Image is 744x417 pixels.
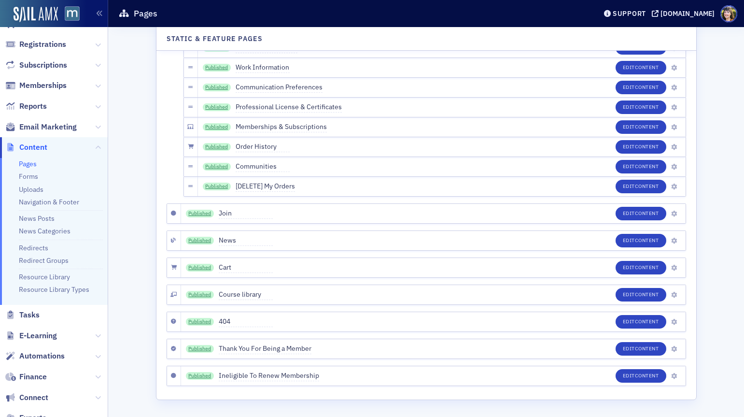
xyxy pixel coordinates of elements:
[186,264,214,272] a: Published
[635,291,659,298] span: Content
[616,120,666,134] button: EditContent
[635,183,659,189] span: Content
[186,372,214,380] a: Published
[5,351,65,361] a: Automations
[19,372,47,382] span: Finance
[19,351,65,361] span: Automations
[616,234,666,247] button: EditContent
[186,237,214,244] a: Published
[219,344,311,354] span: Thank You For Being a Member
[186,318,214,326] a: Published
[616,180,666,193] button: EditContent
[635,84,659,90] span: Content
[19,331,57,341] span: E-Learning
[236,122,327,132] span: Memberships & Subscriptions
[616,61,666,74] button: EditContent
[5,331,57,341] a: E-Learning
[635,345,659,352] span: Content
[236,62,290,73] span: Work Information
[616,207,666,220] button: EditContent
[19,60,67,71] span: Subscriptions
[616,342,666,356] button: EditContent
[19,80,67,91] span: Memberships
[635,64,659,71] span: Content
[219,235,273,246] span: News
[635,237,659,244] span: Content
[219,208,273,219] span: Join
[19,101,47,112] span: Reports
[5,372,47,382] a: Finance
[203,103,231,111] a: Published
[203,123,231,131] a: Published
[19,198,79,206] a: Navigation & Footer
[19,285,89,294] a: Resource Library Types
[616,101,666,114] button: EditContent
[616,369,666,383] button: EditContent
[203,163,231,171] a: Published
[19,39,66,50] span: Registrations
[14,7,58,22] img: SailAMX
[65,6,80,21] img: SailAMX
[19,273,70,281] a: Resource Library
[186,291,214,299] a: Published
[635,163,659,170] span: Content
[219,316,273,327] span: 404
[635,372,659,379] span: Content
[5,122,77,132] a: Email Marketing
[635,143,659,150] span: Content
[186,345,214,353] a: Published
[203,84,231,91] a: Published
[616,81,666,94] button: EditContent
[652,10,718,17] button: [DOMAIN_NAME]
[167,34,263,44] h4: Static & Feature Pages
[203,143,231,151] a: Published
[616,140,666,154] button: EditContent
[19,310,40,320] span: Tasks
[19,214,55,223] a: News Posts
[236,181,295,192] span: [DELETE] My Orders
[219,262,273,273] span: Cart
[219,289,273,300] span: Course library
[219,371,319,381] span: Ineligible To Renew Membership
[19,256,69,265] a: Redirect Groups
[635,264,659,271] span: Content
[616,315,666,329] button: EditContent
[236,142,290,152] span: Order History
[616,261,666,274] button: EditContent
[5,392,48,403] a: Connect
[5,60,67,71] a: Subscriptions
[19,392,48,403] span: Connect
[58,6,80,23] a: View Homepage
[19,159,37,168] a: Pages
[5,142,47,153] a: Content
[19,122,77,132] span: Email Marketing
[186,210,214,217] a: Published
[5,310,40,320] a: Tasks
[5,39,66,50] a: Registrations
[720,5,737,22] span: Profile
[19,244,48,252] a: Redirects
[203,64,231,72] a: Published
[635,318,659,325] span: Content
[5,101,47,112] a: Reports
[203,183,231,190] a: Published
[236,161,290,172] span: Communities
[5,80,67,91] a: Memberships
[660,9,715,18] div: [DOMAIN_NAME]
[635,103,659,110] span: Content
[635,123,659,130] span: Content
[635,210,659,216] span: Content
[613,9,646,18] div: Support
[19,185,43,194] a: Uploads
[134,8,157,19] h1: Pages
[616,160,666,173] button: EditContent
[236,102,342,113] span: Professional License & Certificates
[19,142,47,153] span: Content
[19,172,38,181] a: Forms
[236,82,323,93] span: Communication Preferences
[616,288,666,302] button: EditContent
[19,227,70,235] a: News Categories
